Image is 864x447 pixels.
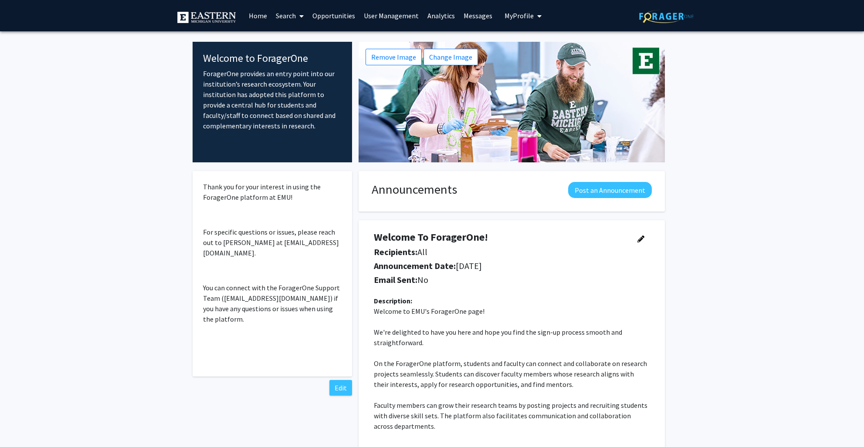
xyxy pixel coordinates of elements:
[374,260,456,271] b: Announcement Date:
[359,0,423,31] a: User Management
[568,182,652,198] button: Post an Announcement
[244,0,271,31] a: Home
[374,401,649,430] span: Faculty members can grow their research teams by posting projects and recruiting students with di...
[329,380,352,396] button: Edit
[374,261,626,271] h5: [DATE]
[203,181,342,202] p: Thank you for your interest in using the ForagerOne platform at EMU!
[374,246,417,257] b: Recipients:
[459,0,497,31] a: Messages
[374,274,417,285] b: Email Sent:
[359,42,665,162] img: Cover Image
[177,12,236,23] img: Eastern Michigan University Logo
[374,275,626,285] h5: No
[203,283,340,323] span: You can connect with the ForagerOne Support Team ([EMAIL_ADDRESS][DOMAIN_NAME]) if you have any q...
[308,0,359,31] a: Opportunities
[366,49,422,65] button: Remove Image
[374,359,648,389] span: On the ForagerOne platform, students and faculty can connect and collaborate on research projects...
[374,247,626,257] h5: All
[203,52,342,65] h4: Welcome to ForagerOne
[423,0,459,31] a: Analytics
[505,11,534,20] span: My Profile
[372,182,457,197] h1: Announcements
[374,306,650,316] p: Welcome to EMU's ForagerOne page!
[424,49,478,65] button: Change Image
[374,296,650,306] div: Description:
[203,68,342,131] p: ForagerOne provides an entry point into our institution’s research ecosystem. Your institution ha...
[639,10,694,23] img: ForagerOne Logo
[203,227,342,258] p: For specific questions or issues, please reach out to [PERSON_NAME] at [EMAIL_ADDRESS][DOMAIN_NAME].
[271,0,308,31] a: Search
[7,408,37,440] iframe: Chat
[374,328,623,347] span: We're delighted to have you here and hope you find the sign-up process smooth and straightforward.
[374,231,626,244] h4: Welcome To ForagerOne!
